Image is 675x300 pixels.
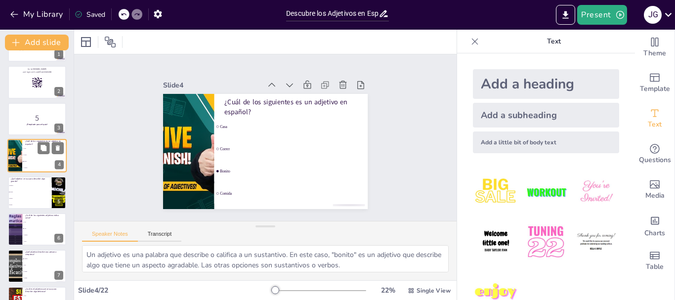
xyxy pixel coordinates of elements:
div: Layout [78,34,94,50]
div: 3 [8,103,66,135]
button: J G [644,5,662,25]
span: Amable [24,258,66,259]
img: 4.jpeg [473,219,519,265]
p: ¿Cuál de los siguientes adjetivos indica color? [25,214,63,219]
span: Single View [417,287,451,295]
div: 5 [54,197,63,206]
div: Slide 4 [183,51,279,90]
span: Tímido [24,277,66,278]
div: Add a heading [473,69,619,99]
img: 6.jpeg [573,219,619,265]
button: Present [577,5,627,25]
div: Change the overall theme [635,30,675,65]
span: Rápido [9,198,51,199]
div: Add charts and graphs [635,208,675,243]
span: Comida [204,174,344,223]
button: Export to PowerPoint [556,5,575,25]
span: Azul [24,228,66,229]
span: Amable [24,234,66,235]
div: 3 [54,124,63,132]
p: ¿Cuál de los siguientes es un adjetivo en español? [233,86,365,146]
span: Viejo [24,241,66,242]
span: Soso [24,295,66,296]
button: Speaker Notes [82,231,138,242]
span: Bonito [211,154,351,203]
p: ¿Cuál es el adjetivo que se usa para describir algo delicioso? [25,288,63,293]
div: 7 [8,250,66,282]
button: Transcript [138,231,182,242]
div: Add ready made slides [635,65,675,101]
div: 22 % [376,286,400,295]
img: 5.jpeg [523,219,569,265]
span: Charts [644,228,665,239]
div: Add images, graphics, shapes or video [635,172,675,208]
span: Position [104,36,116,48]
div: Add a table [635,243,675,279]
div: 1 [54,50,63,59]
button: Add slide [5,35,69,50]
span: Text [648,119,662,130]
div: 4 [7,139,67,172]
span: Questions [639,155,671,166]
div: 6 [8,213,66,246]
span: Alto [24,222,66,223]
p: Text [483,30,625,53]
span: Bonito [9,204,51,205]
input: Insert title [286,6,379,21]
div: 7 [54,271,63,280]
div: Add a little bit of body text [473,131,619,153]
span: Grande [24,271,66,272]
img: 3.jpeg [573,169,619,215]
p: ¿Qué adjetivo describe una persona simpática? [25,251,63,256]
p: Go to [11,68,63,71]
img: 2.jpeg [523,169,569,215]
strong: ¡Prepárate para el quiz! [27,123,47,126]
div: 6 [54,234,63,243]
span: Casa [24,148,66,149]
img: 1.jpeg [473,169,519,215]
span: Casa [225,111,365,160]
span: Table [646,261,664,272]
div: 5 [8,176,66,209]
button: Duplicate Slide [38,142,49,154]
div: Slide 4 / 22 [78,286,271,295]
span: Correr [24,155,66,156]
span: Theme [643,48,666,59]
p: 5 [11,113,63,124]
div: J G [644,6,662,24]
span: Enorme [9,191,51,192]
div: 4 [55,161,64,170]
span: Pequeño [9,185,51,186]
span: Media [645,190,665,201]
div: Get real-time input from your audience [635,136,675,172]
textarea: Un adjetivo es una palabra que describe o califica a un sustantivo. En este caso, "bonito" es un ... [82,245,449,272]
div: Add text boxes [635,101,675,136]
span: Frío [24,265,66,266]
span: Bonito [24,161,66,163]
strong: [DOMAIN_NAME] [32,68,46,70]
p: and login with code [11,70,63,73]
div: 2 [8,66,66,98]
button: Delete Slide [52,142,64,154]
p: ¿Cuál de los siguientes es un adjetivo en español? [25,140,64,146]
button: My Library [7,6,67,22]
span: Comida [24,168,66,169]
span: Template [640,84,670,94]
span: Correr [218,132,358,181]
div: Saved [75,10,105,19]
p: ¿Qué adjetivo se usa para describir algo grande? [11,177,49,183]
div: 2 [54,87,63,96]
div: Add a subheading [473,103,619,128]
